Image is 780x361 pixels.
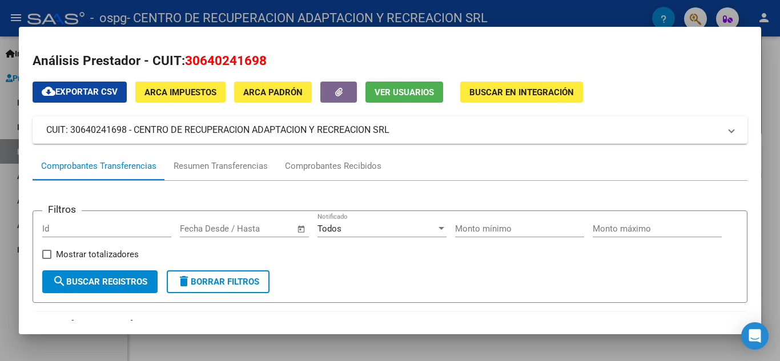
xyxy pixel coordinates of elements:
datatable-header-cell: Fecha T. [67,312,135,350]
h3: Filtros [42,202,82,217]
span: Exportar CSV [42,87,118,97]
button: Buscar Registros [42,270,158,293]
button: ARCA Padrón [234,82,312,103]
datatable-header-cell: Notificado [250,312,295,350]
span: OP [208,319,219,328]
span: Todos [317,224,341,234]
mat-icon: delete [177,274,191,288]
span: Buscar en Integración [469,87,574,98]
button: ARCA Impuestos [135,82,226,103]
button: Buscar en Integración [460,82,583,103]
span: Monto [140,319,163,328]
button: Exportar CSV [33,82,127,103]
span: Ver Usuarios [375,87,434,98]
input: Fecha inicio [180,224,226,234]
mat-expansion-panel-header: CUIT: 30640241698 - CENTRO DE RECUPERACION ADAPTACION Y RECREACION SRL [33,116,747,144]
button: Borrar Filtros [167,270,270,293]
div: Open Intercom Messenger [741,322,769,350]
datatable-header-cell: Monto [135,312,204,350]
span: 30640241698 [185,53,267,68]
span: Acciones [300,319,333,328]
button: Open calendar [295,222,308,236]
span: Mostrar totalizadores [56,248,139,261]
datatable-header-cell: OP [204,312,250,350]
span: Notificado [254,319,292,328]
div: Comprobantes Transferencias [41,160,156,173]
span: ID [37,319,45,328]
div: Resumen Transferencias [174,160,268,173]
mat-panel-title: CUIT: 30640241698 - CENTRO DE RECUPERACION ADAPTACION Y RECREACION SRL [46,123,720,137]
span: ARCA Impuestos [144,87,216,98]
div: Comprobantes Recibidos [285,160,381,173]
mat-icon: cloud_download [42,84,55,98]
input: Fecha fin [236,224,292,234]
button: Ver Usuarios [365,82,443,103]
datatable-header-cell: Acciones [295,312,739,350]
span: [PERSON_NAME] [71,319,133,328]
span: ARCA Padrón [243,87,303,98]
h2: Análisis Prestador - CUIT: [33,51,747,71]
span: Borrar Filtros [177,277,259,287]
datatable-header-cell: ID [33,312,67,350]
mat-icon: search [53,274,66,288]
span: Buscar Registros [53,277,147,287]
